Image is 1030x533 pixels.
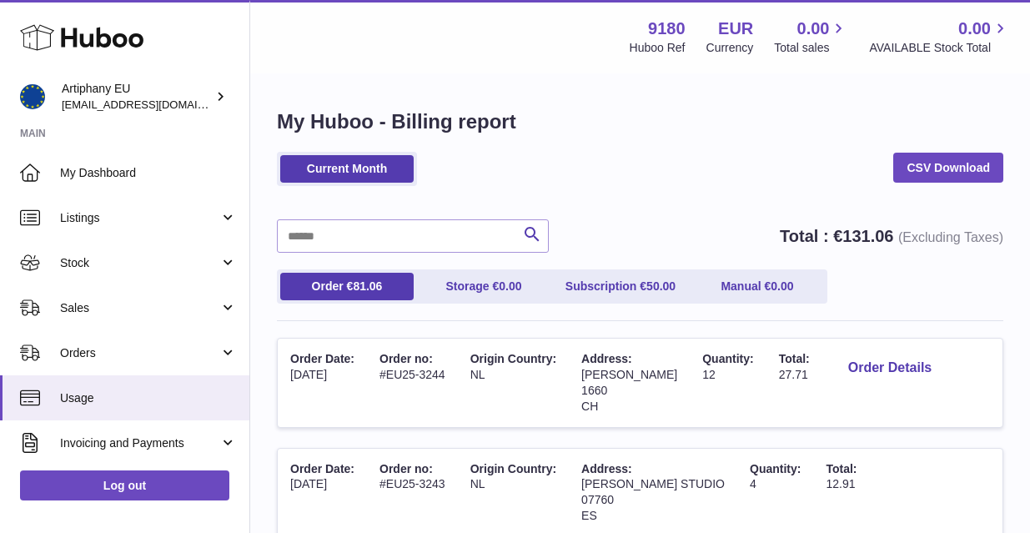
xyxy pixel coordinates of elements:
span: 0.00 [499,279,521,293]
span: [EMAIL_ADDRESS][DOMAIN_NAME] [62,98,245,111]
td: NL [458,339,569,427]
span: Stock [60,255,219,271]
div: Huboo Ref [630,40,686,56]
span: 50.00 [646,279,676,293]
button: Order Details [835,351,945,385]
span: [PERSON_NAME] [581,368,677,381]
span: Total: [779,352,810,365]
span: Invoicing and Payments [60,435,219,451]
span: Order Date: [290,352,354,365]
div: Currency [706,40,754,56]
span: Total sales [774,40,848,56]
span: [PERSON_NAME] STUDIO [581,477,725,490]
a: Manual €0.00 [691,273,824,300]
span: 0.00 [797,18,830,40]
span: Order no: [379,352,433,365]
span: Quantity: [702,352,753,365]
span: 1660 [581,384,607,397]
span: 131.06 [842,227,893,245]
a: 0.00 AVAILABLE Stock Total [869,18,1010,56]
span: Order Date: [290,462,354,475]
a: 0.00 Total sales [774,18,848,56]
span: AVAILABLE Stock Total [869,40,1010,56]
a: Storage €0.00 [417,273,550,300]
span: Listings [60,210,219,226]
span: Order no: [379,462,433,475]
span: 27.71 [779,368,808,381]
td: 12 [690,339,766,427]
span: Total: [826,462,857,475]
a: CSV Download [893,153,1003,183]
span: Sales [60,300,219,316]
a: Subscription €50.00 [554,273,687,300]
span: Orders [60,345,219,361]
span: 0.00 [771,279,793,293]
span: Origin Country: [470,352,556,365]
a: Order €81.06 [280,273,414,300]
a: Current Month [280,155,414,183]
span: Address: [581,352,632,365]
a: Log out [20,470,229,500]
strong: 9180 [648,18,686,40]
h1: My Huboo - Billing report [277,108,1003,135]
div: Artiphany EU [62,81,212,113]
span: (Excluding Taxes) [898,230,1003,244]
span: 0.00 [958,18,991,40]
strong: EUR [718,18,753,40]
span: My Dashboard [60,165,237,181]
span: Usage [60,390,237,406]
span: Quantity: [750,462,801,475]
span: CH [581,400,598,413]
span: 12.91 [826,477,855,490]
td: [DATE] [278,339,367,427]
span: 81.06 [353,279,382,293]
span: ES [581,509,597,522]
span: Address: [581,462,632,475]
span: 07760 [581,493,614,506]
span: Origin Country: [470,462,556,475]
strong: Total : € [780,227,1003,245]
td: #EU25-3244 [367,339,458,427]
img: artiphany@artiphany.eu [20,84,45,109]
